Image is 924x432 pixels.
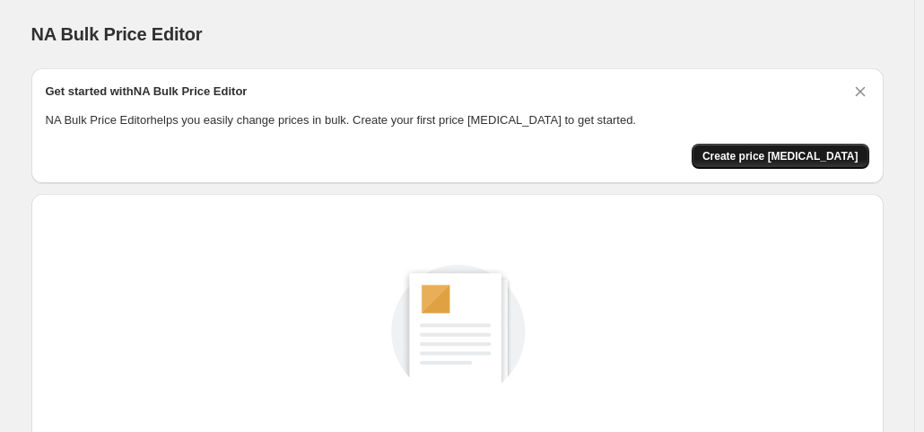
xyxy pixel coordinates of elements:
span: NA Bulk Price Editor [31,24,203,44]
p: NA Bulk Price Editor helps you easily change prices in bulk. Create your first price [MEDICAL_DAT... [46,111,869,129]
button: Create price change job [692,144,869,169]
span: Create price [MEDICAL_DATA] [702,149,859,163]
h2: Get started with NA Bulk Price Editor [46,83,248,101]
button: Dismiss card [851,83,869,101]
